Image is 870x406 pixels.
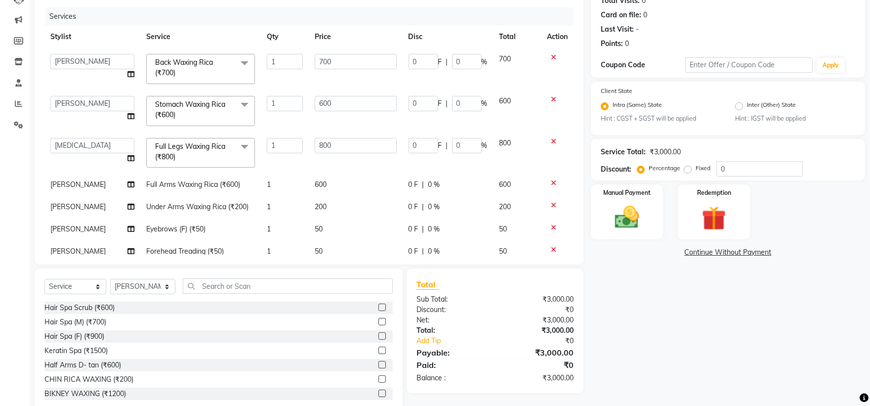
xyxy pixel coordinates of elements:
span: 0 F [409,246,418,257]
span: Full Legs Waxing Rica (₹800) [155,142,225,161]
span: | [446,140,448,151]
span: 1 [267,180,271,189]
span: | [422,224,424,234]
label: Fixed [696,164,710,173]
th: Qty [261,26,309,48]
label: Percentage [649,164,680,173]
span: Total [416,279,439,290]
span: 0 F [409,180,418,190]
div: ₹0 [495,305,581,315]
div: Paid: [409,359,495,371]
img: _cash.svg [607,203,647,231]
div: 0 [643,10,647,20]
span: 1 [267,247,271,256]
span: 200 [499,202,511,211]
span: % [482,98,488,109]
div: Hair Spa (M) (₹700) [44,317,106,327]
input: Search or Scan [183,278,393,294]
span: | [422,246,424,257]
div: Total: [409,325,495,336]
th: Price [309,26,402,48]
div: Hair Spa Scrub (₹600) [44,303,115,313]
a: x [175,152,180,161]
span: Eyebrows (F) (₹50) [146,225,206,233]
label: Redemption [697,188,731,197]
div: Discount: [601,164,631,175]
div: ₹3,000.00 [495,373,581,383]
span: F [438,98,442,109]
span: % [482,57,488,67]
div: ₹3,000.00 [495,325,581,336]
th: Disc [403,26,494,48]
span: 600 [499,96,511,105]
th: Stylist [44,26,140,48]
span: 600 [315,180,327,189]
div: Half Arms D- tan (₹600) [44,360,121,370]
span: | [422,180,424,190]
small: Hint : CGST + SGST will be applied [601,114,721,123]
span: 0 % [428,202,440,212]
div: - [636,24,639,35]
div: ₹3,000.00 [495,347,581,359]
th: Total [494,26,541,48]
span: 800 [499,138,511,147]
span: 0 % [428,180,440,190]
a: x [175,68,180,77]
span: % [482,140,488,151]
div: ₹3,000.00 [495,315,581,325]
div: Keratin Spa (₹1500) [44,346,108,356]
span: Full Arms Waxing Rica (₹600) [146,180,240,189]
span: | [422,202,424,212]
span: Forehead Treading (₹50) [146,247,224,256]
span: [PERSON_NAME] [50,180,106,189]
div: Service Total: [601,147,646,157]
div: ₹0 [509,336,581,346]
div: Sub Total: [409,294,495,305]
a: x [175,110,180,119]
div: Net: [409,315,495,325]
a: Continue Without Payment [593,247,863,258]
small: Hint : IGST will be applied [735,114,855,123]
div: CHIN RICA WAXING (₹200) [44,374,133,385]
span: F [438,140,442,151]
span: | [446,57,448,67]
span: 1 [267,202,271,211]
label: Manual Payment [603,188,651,197]
span: 1 [267,225,271,233]
div: Card on file: [601,10,641,20]
button: Apply [817,58,845,73]
div: ₹0 [495,359,581,371]
span: Stomach Waxing Rica (₹600) [155,100,225,119]
span: 0 % [428,246,440,257]
th: Service [140,26,261,48]
span: 600 [499,180,511,189]
label: Intra (Same) State [613,100,662,112]
div: Points: [601,39,623,49]
div: Services [45,7,581,26]
span: [PERSON_NAME] [50,202,106,211]
div: Balance : [409,373,495,383]
span: Under Arms Waxing Rica (₹200) [146,202,249,211]
span: 200 [315,202,327,211]
label: Client State [601,87,632,95]
div: ₹3,000.00 [495,294,581,305]
span: 0 F [409,224,418,234]
span: 50 [499,247,507,256]
div: Last Visit: [601,24,634,35]
span: F [438,57,442,67]
input: Enter Offer / Coupon Code [685,57,813,73]
span: 50 [499,225,507,233]
a: Add Tip [409,336,509,346]
div: Coupon Code [601,60,686,70]
span: 50 [315,225,323,233]
th: Action [541,26,574,48]
div: ₹3,000.00 [650,147,681,157]
span: | [446,98,448,109]
span: [PERSON_NAME] [50,247,106,256]
span: 0 F [409,202,418,212]
div: Payable: [409,347,495,359]
span: 50 [315,247,323,256]
div: Discount: [409,305,495,315]
div: 0 [625,39,629,49]
div: Hair Spa (F) (₹900) [44,331,104,342]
